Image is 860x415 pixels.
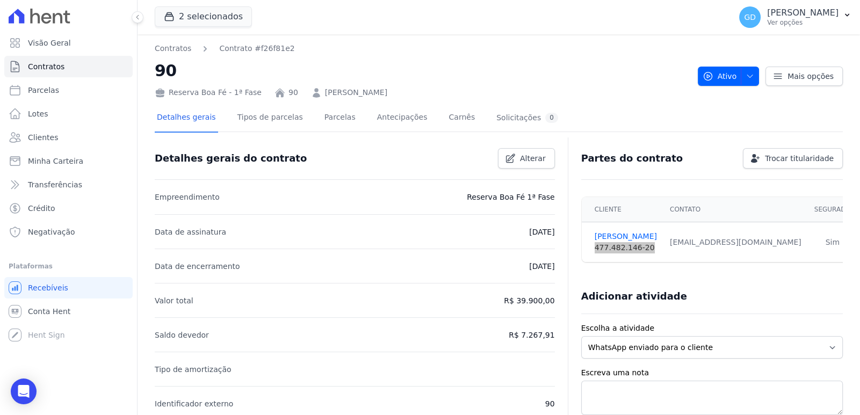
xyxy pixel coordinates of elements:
[4,198,133,219] a: Crédito
[582,197,663,222] th: Cliente
[698,67,760,86] button: Ativo
[4,150,133,172] a: Minha Carteira
[4,221,133,243] a: Negativação
[498,148,555,169] a: Alterar
[581,367,843,378] label: Escreva uma nota
[467,191,554,203] p: Reserva Boa Fé 1ª Fase
[581,152,683,165] h3: Partes do contrato
[703,67,737,86] span: Ativo
[545,113,558,123] div: 0
[787,71,834,82] span: Mais opções
[529,225,554,238] p: [DATE]
[28,38,71,48] span: Visão Geral
[4,127,133,148] a: Clientes
[529,260,554,273] p: [DATE]
[155,87,262,98] div: Reserva Boa Fé - 1ª Fase
[4,103,133,125] a: Lotes
[595,242,657,253] div: 477.482.146-20
[28,85,59,96] span: Parcelas
[155,43,191,54] a: Contratos
[496,113,558,123] div: Solicitações
[504,294,554,307] p: R$ 39.900,00
[155,363,232,376] p: Tipo de amortização
[155,6,252,27] button: 2 selecionados
[767,8,839,18] p: [PERSON_NAME]
[11,378,37,404] div: Open Intercom Messenger
[155,104,218,133] a: Detalhes gerais
[28,61,64,72] span: Contratos
[28,203,55,214] span: Crédito
[28,132,58,143] span: Clientes
[520,153,546,164] span: Alterar
[744,13,756,21] span: GD
[509,329,554,341] p: R$ 7.267,91
[670,237,801,248] div: [EMAIL_ADDRESS][DOMAIN_NAME]
[446,104,477,133] a: Carnês
[663,197,808,222] th: Contato
[155,397,233,410] p: Identificador externo
[4,56,133,77] a: Contratos
[28,227,75,237] span: Negativação
[808,197,857,222] th: Segurado
[325,87,387,98] a: [PERSON_NAME]
[765,153,834,164] span: Trocar titularidade
[767,18,839,27] p: Ver opções
[4,32,133,54] a: Visão Geral
[28,156,83,166] span: Minha Carteira
[235,104,305,133] a: Tipos de parcelas
[28,108,48,119] span: Lotes
[288,87,298,98] a: 90
[581,323,843,334] label: Escolha a atividade
[4,301,133,322] a: Conta Hent
[155,59,689,83] h2: 90
[28,179,82,190] span: Transferências
[155,152,307,165] h3: Detalhes gerais do contrato
[155,43,689,54] nav: Breadcrumb
[155,225,226,238] p: Data de assinatura
[155,329,209,341] p: Saldo devedor
[4,277,133,298] a: Recebíveis
[743,148,843,169] a: Trocar titularidade
[155,260,240,273] p: Data de encerramento
[9,260,128,273] div: Plataformas
[494,104,560,133] a: Solicitações0
[4,79,133,101] a: Parcelas
[155,191,220,203] p: Empreendimento
[4,174,133,195] a: Transferências
[28,282,68,293] span: Recebíveis
[581,290,687,303] h3: Adicionar atividade
[765,67,843,86] a: Mais opções
[808,222,857,263] td: Sim
[28,306,70,317] span: Conta Hent
[545,397,555,410] p: 90
[155,43,295,54] nav: Breadcrumb
[322,104,358,133] a: Parcelas
[155,294,193,307] p: Valor total
[219,43,294,54] a: Contrato #f26f81e2
[595,231,657,242] a: [PERSON_NAME]
[375,104,430,133] a: Antecipações
[731,2,860,32] button: GD [PERSON_NAME] Ver opções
